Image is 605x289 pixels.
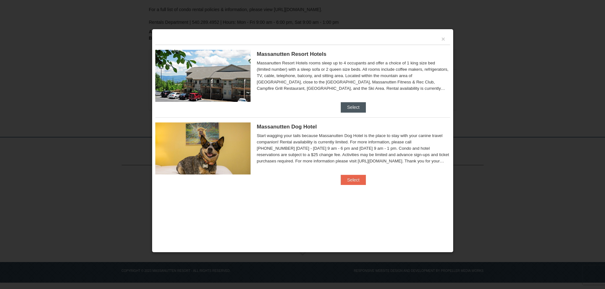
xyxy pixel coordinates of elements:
img: 19219026-1-e3b4ac8e.jpg [155,50,251,102]
span: Massanutten Dog Hotel [257,124,317,130]
button: × [441,36,445,42]
button: Select [341,175,366,185]
span: Massanutten Resort Hotels [257,51,326,57]
button: Select [341,102,366,112]
img: 27428181-5-81c892a3.jpg [155,122,251,174]
div: Massanutten Resort Hotels rooms sleep up to 4 occupants and offer a choice of 1 king size bed (li... [257,60,450,92]
div: Start wagging your tails because Massanutten Dog Hotel is the place to stay with your canine trav... [257,133,450,164]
